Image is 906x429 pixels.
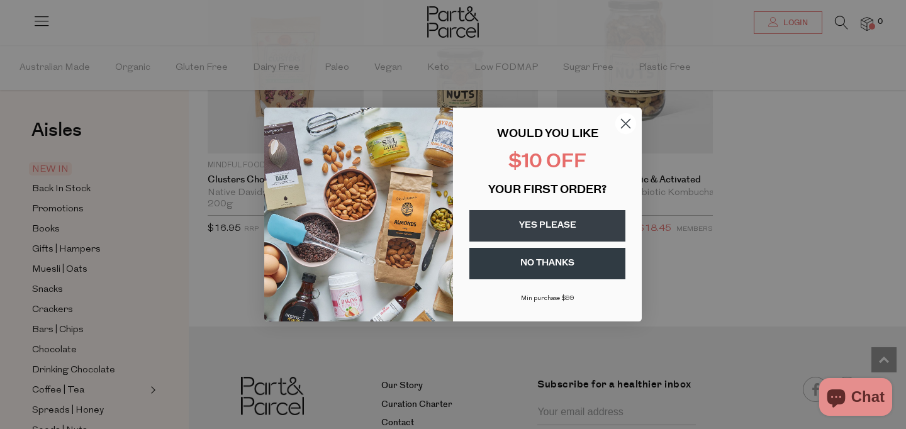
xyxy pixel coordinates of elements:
span: YOUR FIRST ORDER? [488,185,607,196]
span: Min purchase $99 [521,295,574,302]
img: 43fba0fb-7538-40bc-babb-ffb1a4d097bc.jpeg [264,108,453,321]
button: NO THANKS [469,248,625,279]
button: YES PLEASE [469,210,625,242]
button: Close dialog [615,113,637,135]
span: $10 OFF [508,153,586,172]
inbox-online-store-chat: Shopify online store chat [815,378,896,419]
span: WOULD YOU LIKE [497,129,598,140]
